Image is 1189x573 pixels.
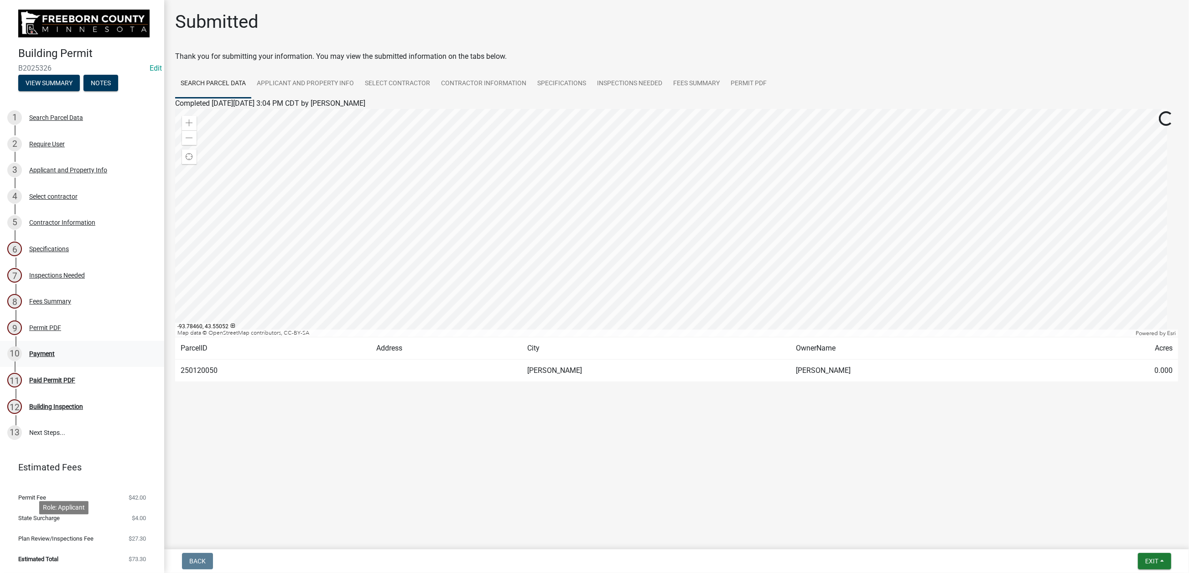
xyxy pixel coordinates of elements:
[7,294,22,309] div: 8
[7,163,22,177] div: 3
[790,360,1059,382] td: [PERSON_NAME]
[7,373,22,387] div: 11
[18,80,80,87] wm-modal-confirm: Summary
[18,515,60,521] span: State Surcharge
[1167,330,1176,336] a: Esri
[18,47,157,60] h4: Building Permit
[7,458,150,476] a: Estimated Fees
[29,246,69,252] div: Specifications
[175,330,1133,337] div: Map data © OpenStreetMap contributors, CC-BY-SA
[592,69,668,98] a: Inspections Needed
[182,116,197,130] div: Zoom in
[1145,558,1158,565] span: Exit
[1138,553,1171,569] button: Exit
[18,536,93,542] span: Plan Review/Inspections Fee
[1133,330,1178,337] div: Powered by
[182,553,213,569] button: Back
[29,325,61,331] div: Permit PDF
[1059,337,1178,360] td: Acres
[29,141,65,147] div: Require User
[7,346,22,361] div: 10
[83,80,118,87] wm-modal-confirm: Notes
[7,242,22,256] div: 6
[129,556,146,562] span: $73.30
[18,64,146,72] span: B2025326
[7,268,22,283] div: 7
[189,558,206,565] span: Back
[175,69,251,98] a: Search Parcel Data
[39,501,88,514] div: Role: Applicant
[29,193,78,200] div: Select contractor
[150,64,162,72] wm-modal-confirm: Edit Application Number
[18,495,46,501] span: Permit Fee
[7,320,22,335] div: 9
[175,51,1178,62] div: Thank you for submitting your information. You may view the submitted information on the tabs below.
[18,556,58,562] span: Estimated Total
[790,337,1059,360] td: OwnerName
[132,515,146,521] span: $4.00
[29,403,83,410] div: Building Inspection
[7,399,22,414] div: 12
[175,337,371,360] td: ParcelID
[522,337,790,360] td: City
[7,215,22,230] div: 5
[175,360,371,382] td: 250120050
[371,337,522,360] td: Address
[522,360,790,382] td: [PERSON_NAME]
[29,377,75,383] div: Paid Permit PDF
[83,75,118,91] button: Notes
[29,219,95,226] div: Contractor Information
[182,130,197,145] div: Zoom out
[18,10,150,37] img: Freeborn County, Minnesota
[436,69,532,98] a: Contractor Information
[18,75,80,91] button: View Summary
[359,69,436,98] a: Select contractor
[182,150,197,164] div: Find my location
[7,110,22,125] div: 1
[251,69,359,98] a: Applicant and Property Info
[668,69,725,98] a: Fees Summary
[29,167,107,173] div: Applicant and Property Info
[29,272,85,279] div: Inspections Needed
[29,298,71,305] div: Fees Summary
[175,11,259,33] h1: Submitted
[7,425,22,440] div: 13
[29,114,83,121] div: Search Parcel Data
[1059,360,1178,382] td: 0.000
[29,351,55,357] div: Payment
[129,536,146,542] span: $27.30
[7,189,22,204] div: 4
[129,495,146,501] span: $42.00
[175,99,365,108] span: Completed [DATE][DATE] 3:04 PM CDT by [PERSON_NAME]
[7,137,22,151] div: 2
[725,69,772,98] a: Permit PDF
[532,69,592,98] a: Specifications
[150,64,162,72] a: Edit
